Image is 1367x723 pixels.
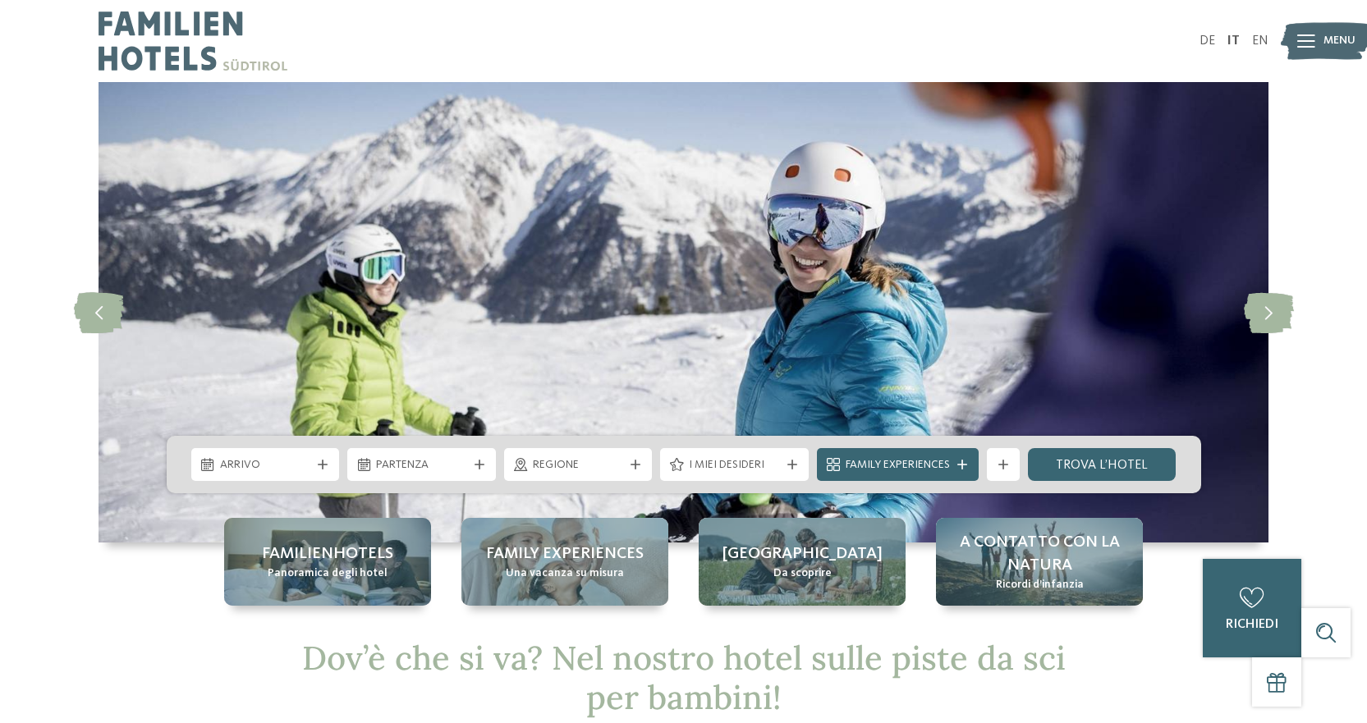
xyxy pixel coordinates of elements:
span: Una vacanza su misura [506,565,624,582]
span: Da scoprire [773,565,832,582]
a: Hotel sulle piste da sci per bambini: divertimento senza confini A contatto con la natura Ricordi... [936,518,1143,606]
span: Ricordi d’infanzia [996,577,1084,593]
a: Hotel sulle piste da sci per bambini: divertimento senza confini Family experiences Una vacanza s... [461,518,668,606]
a: richiedi [1203,559,1301,657]
a: Hotel sulle piste da sci per bambini: divertimento senza confini Familienhotels Panoramica degli ... [224,518,431,606]
span: Partenza [376,457,467,474]
span: Regione [533,457,624,474]
span: Menu [1323,33,1356,49]
img: Hotel sulle piste da sci per bambini: divertimento senza confini [99,82,1268,542]
span: A contatto con la natura [952,531,1126,577]
span: Family experiences [486,542,644,565]
a: IT [1227,34,1240,48]
a: DE [1200,34,1215,48]
span: Arrivo [220,457,311,474]
span: [GEOGRAPHIC_DATA] [722,542,883,565]
span: Familienhotels [262,542,393,565]
a: EN [1252,34,1268,48]
span: richiedi [1226,618,1278,631]
span: Panoramica degli hotel [268,565,388,582]
a: trova l’hotel [1028,448,1177,481]
span: Family Experiences [846,457,950,474]
span: Dov’è che si va? Nel nostro hotel sulle piste da sci per bambini! [302,637,1066,718]
span: I miei desideri [689,457,780,474]
a: Hotel sulle piste da sci per bambini: divertimento senza confini [GEOGRAPHIC_DATA] Da scoprire [699,518,906,606]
